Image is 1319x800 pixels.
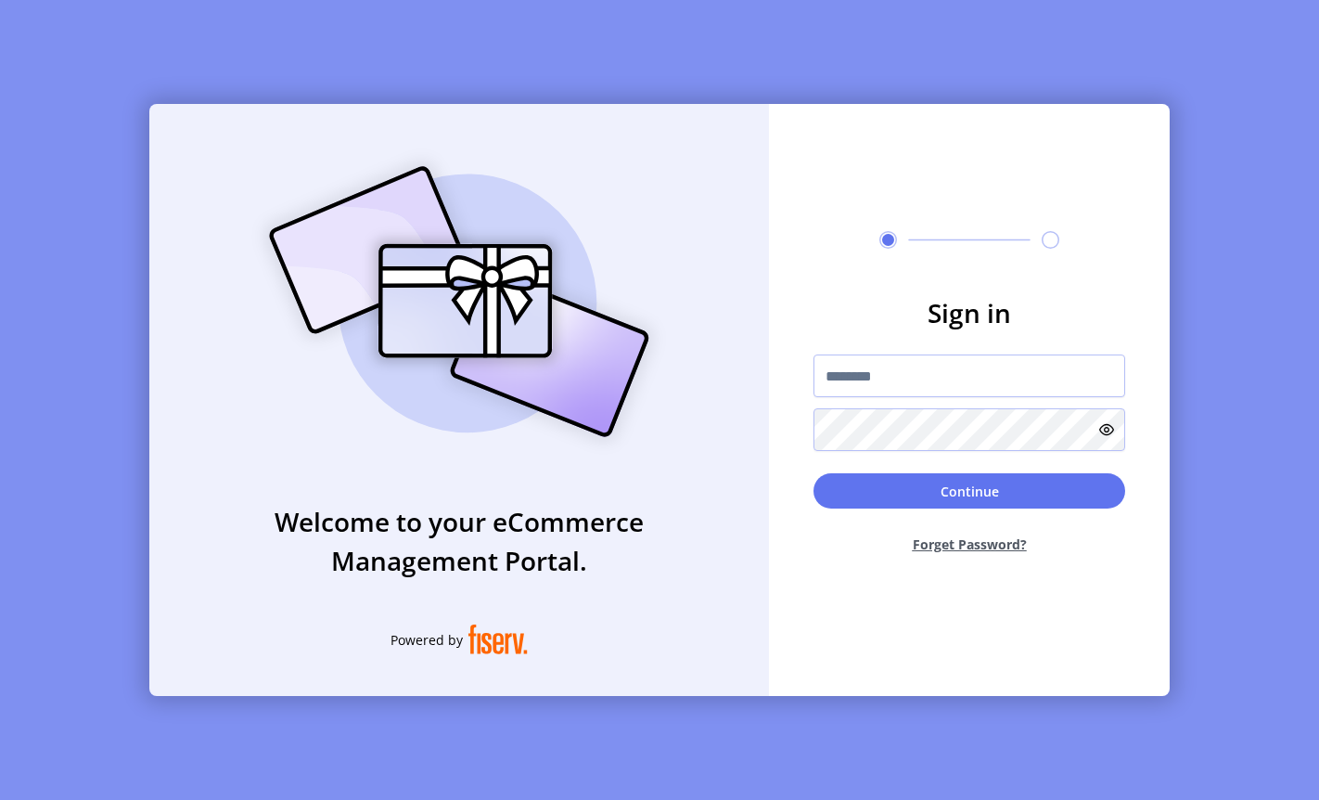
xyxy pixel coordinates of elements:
[391,630,463,650] span: Powered by
[813,293,1125,332] h3: Sign in
[241,146,677,458] img: card_Illustration.svg
[813,520,1125,569] button: Forget Password?
[149,502,769,580] h3: Welcome to your eCommerce Management Portal.
[813,473,1125,509] button: Continue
